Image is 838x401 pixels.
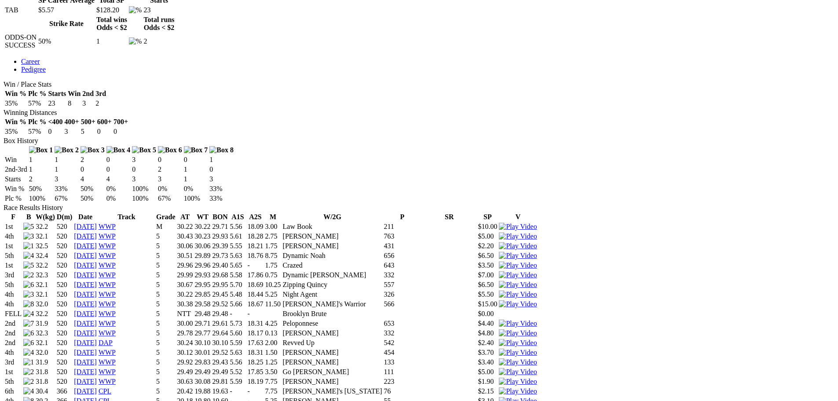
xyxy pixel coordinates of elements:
td: 643 [384,261,421,270]
td: 3 [209,175,234,184]
th: D(m) [56,213,73,221]
img: Box 2 [55,146,79,154]
img: 2 [23,271,34,279]
a: Career [21,58,40,65]
td: [PERSON_NAME] [282,242,383,250]
td: 32.2 [35,222,55,231]
a: [DATE] [74,349,97,356]
td: $128.20 [96,6,128,15]
a: WWP [99,320,116,327]
td: 100% [183,194,209,203]
td: 5.61 [230,232,246,241]
td: 5.65 [230,261,246,270]
td: 0.75 [265,271,282,280]
th: 3rd [95,89,106,98]
td: 2 [29,175,54,184]
td: 0 [183,155,209,164]
th: F [4,213,22,221]
td: 5.63 [230,251,246,260]
td: 211 [384,222,421,231]
a: [DATE] [74,271,97,279]
td: Starts [4,175,28,184]
th: 2nd [82,89,94,98]
img: Play Video [499,368,537,376]
td: 50% [80,194,105,203]
td: 3rd [4,271,22,280]
td: 32.4 [35,251,55,260]
td: Dynamic [PERSON_NAME] [282,271,383,280]
a: View replay [499,223,537,230]
td: 3.00 [265,222,282,231]
a: [DATE] [74,232,97,240]
a: [DATE] [74,329,97,337]
td: 32.3 [35,271,55,280]
td: Win % [4,184,28,193]
td: 5 [81,127,96,136]
a: [DATE] [74,281,97,288]
td: 5.70 [230,280,246,289]
img: 8 [23,300,34,308]
td: 431 [384,242,421,250]
img: Box 3 [81,146,105,154]
img: Box 4 [106,146,131,154]
a: View replay [499,378,537,385]
a: [DATE] [74,291,97,298]
td: 2 [143,33,175,50]
td: 656 [384,251,421,260]
th: 400+ [64,118,80,126]
td: ODDS-ON SUCCESS [4,33,37,50]
td: 29.71 [212,222,229,231]
td: 18.69 [247,280,264,289]
img: Play Video [499,300,537,308]
img: Box 1 [29,146,53,154]
td: 35% [4,127,27,136]
td: 4th [4,232,22,241]
a: View replay [499,242,537,250]
td: 32.5 [35,242,55,250]
td: 332 [384,271,421,280]
td: 520 [56,280,73,289]
td: 100% [29,194,54,203]
td: Law Book [282,222,383,231]
td: 32.1 [35,232,55,241]
img: Play Video [499,358,537,366]
td: Zipping Quincy [282,280,383,289]
td: 57% [28,99,47,108]
th: Date [73,213,97,221]
a: [DATE] [74,339,97,346]
div: Win / Place Stats [4,81,834,88]
td: 3 [54,175,79,184]
td: 1 [29,155,54,164]
td: 50% [80,184,105,193]
a: View replay [499,387,537,395]
img: % [129,6,142,14]
td: 33% [209,194,234,203]
a: WWP [99,329,116,337]
td: 30.67 [177,280,194,289]
a: [DATE] [74,320,97,327]
td: 8.75 [265,251,282,260]
img: 5 [23,223,34,231]
img: 6 [23,339,34,347]
td: 3 [132,155,157,164]
img: 4 [23,252,34,260]
td: 0 [106,155,131,164]
th: V [498,213,537,221]
td: 0 [97,127,112,136]
img: 3 [23,232,34,240]
th: 700+ [113,118,128,126]
td: 5th [4,251,22,260]
a: View replay [499,339,537,346]
td: 5 [156,280,176,289]
td: 5 [156,261,176,270]
td: 29.95 [212,280,229,289]
td: M [156,222,176,231]
td: 3 [132,175,157,184]
td: 1.75 [265,242,282,250]
td: 520 [56,232,73,241]
td: 23 [48,99,66,108]
a: WWP [99,242,116,250]
td: 0 [209,165,234,174]
img: Play Video [499,271,537,279]
img: Play Video [499,378,537,386]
